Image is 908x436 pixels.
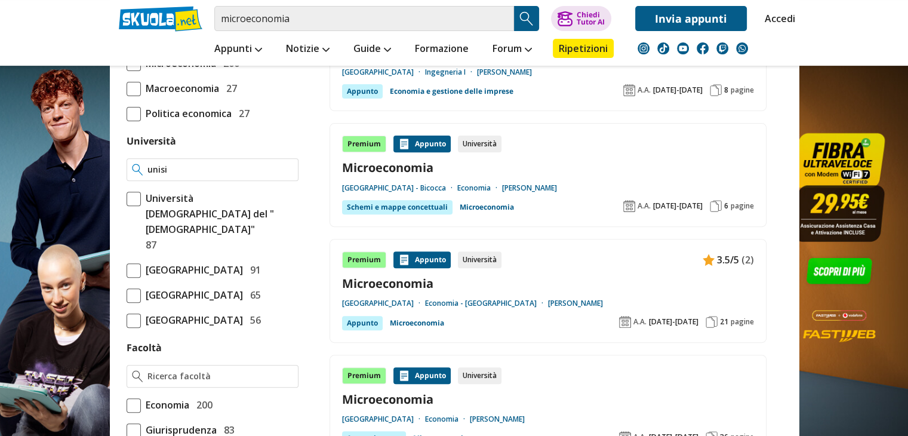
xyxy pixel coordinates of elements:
[390,84,513,99] a: Economia e gestione delle imprese
[716,42,728,54] img: twitch
[703,254,715,266] img: Appunti contenuto
[425,299,548,308] a: Economia - [GEOGRAPHIC_DATA]
[342,183,457,193] a: [GEOGRAPHIC_DATA] - Bicocca
[283,39,333,60] a: Notizie
[576,11,604,26] div: Chiedi Tutor AI
[221,81,237,96] span: 27
[132,370,143,382] img: Ricerca facoltà
[141,237,156,253] span: 87
[458,367,501,384] div: Università
[147,370,293,382] input: Ricerca facoltà
[425,67,477,77] a: Ingegneria I
[697,42,709,54] img: facebook
[342,391,754,407] a: Microeconomia
[638,42,650,54] img: instagram
[342,316,383,330] div: Appunto
[342,251,386,268] div: Premium
[458,251,501,268] div: Università
[141,312,243,328] span: [GEOGRAPHIC_DATA]
[653,85,703,95] span: [DATE]-[DATE]
[731,317,754,327] span: pagine
[460,200,514,214] a: Microeconomia
[724,85,728,95] span: 8
[706,316,718,328] img: Pagine
[342,84,383,99] div: Appunto
[350,39,394,60] a: Guide
[518,10,535,27] img: Cerca appunti, riassunti o versioni
[214,6,514,31] input: Cerca appunti, riassunti o versioni
[141,262,243,278] span: [GEOGRAPHIC_DATA]
[141,191,298,237] span: Università [DEMOGRAPHIC_DATA] del "[DEMOGRAPHIC_DATA]"
[638,201,651,211] span: A.A.
[342,159,754,176] a: Microeconomia
[710,200,722,212] img: Pagine
[649,317,698,327] span: [DATE]-[DATE]
[633,317,647,327] span: A.A.
[342,414,425,424] a: [GEOGRAPHIC_DATA]
[390,316,444,330] a: Microeconomia
[635,6,747,31] a: Invia appunti
[457,183,502,193] a: Economia
[147,164,293,176] input: Ricerca universita
[192,397,213,413] span: 200
[477,67,532,77] a: [PERSON_NAME]
[398,138,410,150] img: Appunti contenuto
[393,367,451,384] div: Appunto
[342,299,425,308] a: [GEOGRAPHIC_DATA]
[736,42,748,54] img: WhatsApp
[342,275,754,291] a: Microeconomia
[398,370,410,382] img: Appunti contenuto
[619,316,631,328] img: Anno accademico
[470,414,525,424] a: [PERSON_NAME]
[551,6,611,31] button: ChiediTutor AI
[141,397,189,413] span: Economia
[245,312,261,328] span: 56
[141,81,219,96] span: Macroeconomia
[623,84,635,96] img: Anno accademico
[141,287,243,303] span: [GEOGRAPHIC_DATA]
[724,201,728,211] span: 6
[720,317,728,327] span: 21
[731,85,754,95] span: pagine
[710,84,722,96] img: Pagine
[342,367,386,384] div: Premium
[765,6,790,31] a: Accedi
[623,200,635,212] img: Anno accademico
[458,136,501,152] div: Università
[653,201,703,211] span: [DATE]-[DATE]
[490,39,535,60] a: Forum
[717,252,739,268] span: 3.5/5
[211,39,265,60] a: Appunti
[234,106,250,121] span: 27
[514,6,539,31] button: Search Button
[127,341,162,354] label: Facoltà
[398,254,410,266] img: Appunti contenuto
[141,106,232,121] span: Politica economica
[638,85,651,95] span: A.A.
[548,299,603,308] a: [PERSON_NAME]
[425,414,470,424] a: Economia
[127,134,176,148] label: Università
[657,42,669,54] img: tiktok
[342,67,425,77] a: [GEOGRAPHIC_DATA]
[553,39,614,58] a: Ripetizioni
[393,136,451,152] div: Appunto
[731,201,754,211] span: pagine
[342,136,386,152] div: Premium
[132,164,143,176] img: Ricerca universita
[393,251,451,268] div: Appunto
[502,183,557,193] a: [PERSON_NAME]
[412,39,472,60] a: Formazione
[677,42,689,54] img: youtube
[741,252,754,268] span: (2)
[245,287,261,303] span: 65
[342,200,453,214] div: Schemi e mappe concettuali
[245,262,261,278] span: 91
